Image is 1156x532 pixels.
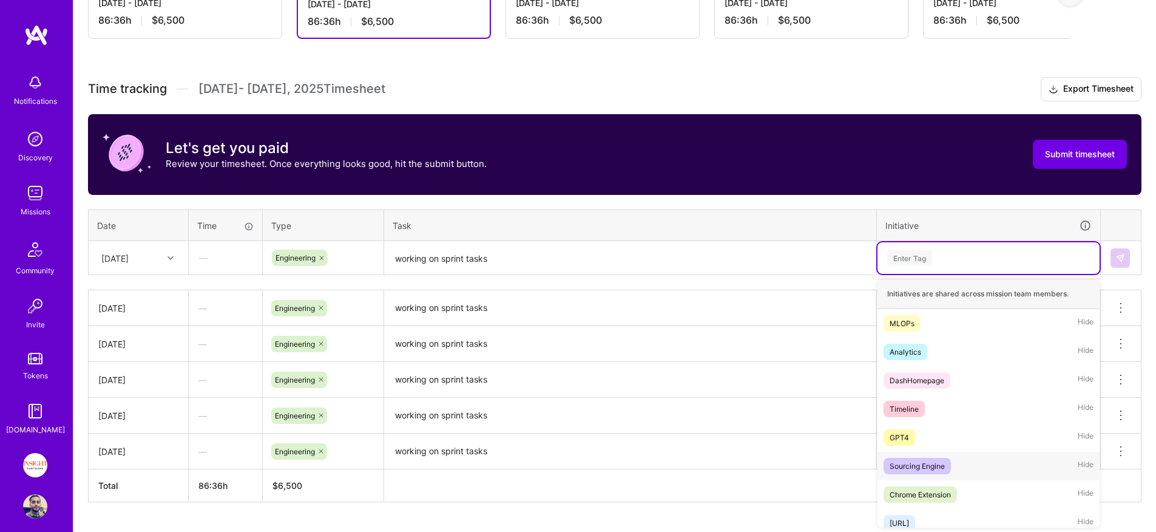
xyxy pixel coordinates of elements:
[778,14,811,27] span: $6,500
[328,251,329,264] input: overall type: UNKNOWN_TYPE server type: NO_SERVER_DATA heuristic type: UNKNOWN_TYPE label: Enter ...
[14,95,57,107] div: Notifications
[516,14,689,27] div: 86:36 h
[987,14,1019,27] span: $6,500
[16,264,55,277] div: Community
[1033,140,1127,169] button: Submit timesheet
[24,24,49,46] img: logo
[385,435,875,468] textarea: overall type: UNKNOWN_TYPE server type: NO_SERVER_DATA heuristic type: UNKNOWN_TYPE label: Enter ...
[98,409,178,422] div: [DATE]
[1078,344,1093,360] span: Hide
[275,447,315,456] span: Engineering
[890,374,944,387] div: DashHomepage
[101,251,129,264] div: [DATE]
[1115,253,1125,263] img: Submit
[361,15,394,28] span: $6,500
[263,210,384,241] th: Type
[275,304,315,313] span: Engineering
[167,255,174,261] i: icon Chevron
[23,399,47,423] img: guide book
[890,517,909,530] div: [URL]
[327,302,328,315] input: overall type: UNKNOWN_TYPE server type: NO_SERVER_DATA heuristic type: UNKNOWN_TYPE label: Engine...
[166,157,487,170] p: Review your timesheet. Once everything looks good, hit the submit button.
[385,242,875,275] textarea: overall type: UNKNOWN_TYPE server type: NO_SERVER_DATA heuristic type: UNKNOWN_TYPE label: Enter ...
[152,14,184,27] span: $6,500
[327,409,328,422] input: overall type: UNKNOWN_TYPE server type: NO_SERVER_DATA heuristic type: UNKNOWN_TYPE label: Engine...
[327,445,328,458] input: overall type: UNKNOWN_TYPE server type: NO_SERVER_DATA heuristic type: UNKNOWN_TYPE label: Engine...
[877,279,1100,309] div: Initiatives are shared across mission team members.
[1078,486,1093,503] span: Hide
[327,373,328,386] input: overall type: UNKNOWN_TYPE server type: NO_SERVER_DATA heuristic type: UNKNOWN_TYPE label: Engine...
[275,375,315,384] span: Engineering
[20,494,50,519] a: User Avatar
[890,317,914,330] div: MLOPs
[166,139,487,157] h3: Let's get you paid
[88,81,167,97] span: Time tracking
[275,411,315,420] span: Engineering
[23,181,47,205] img: teamwork
[569,14,602,27] span: $6,500
[890,488,951,501] div: Chrome Extension
[197,219,254,232] div: Time
[885,219,1092,233] div: Initiative
[189,469,263,502] th: 86:36h
[275,253,316,262] span: Engineering
[20,453,50,477] a: Insight Partners: Data & AI - Sourcing
[98,338,178,350] div: [DATE]
[28,353,42,364] img: tokens
[1078,315,1093,332] span: Hide
[23,494,47,519] img: User Avatar
[275,339,315,349] span: Engineering
[26,318,45,331] div: Invite
[890,431,909,444] div: GPT4
[890,403,919,415] div: Timeline
[21,235,50,264] img: Community
[327,338,328,350] input: overall type: UNKNOWN_TYPE server type: NO_SERVER_DATA heuristic type: UNKNOWN_TYPE label: Engine...
[890,346,921,358] div: Analytics
[1078,429,1093,446] span: Hide
[385,363,875,397] textarea: overall type: UNKNOWN_TYPE server type: NO_SERVER_DATA heuristic type: UNKNOWN_TYPE label: Enter ...
[89,210,189,241] th: Date
[98,302,178,315] div: [DATE]
[18,151,53,164] div: Discovery
[1078,515,1093,531] span: Hide
[21,205,50,218] div: Missions
[308,15,480,28] div: 86:36 h
[189,328,262,360] div: —
[887,248,932,267] div: Enter Tag
[1041,77,1141,101] button: Export Timesheet
[89,469,189,502] th: Total
[98,373,178,386] div: [DATE]
[98,14,272,27] div: 86:36 h
[1049,83,1058,96] i: icon Download
[189,400,262,432] div: —
[189,364,262,396] div: —
[385,327,875,361] textarea: overall type: UNKNOWN_TYPE server type: NO_SERVER_DATA heuristic type: UNKNOWN_TYPE label: Enter ...
[103,129,151,177] img: coin
[23,70,47,95] img: bell
[1078,401,1093,417] span: Hide
[23,294,47,318] img: Invite
[198,81,385,97] span: [DATE] - [DATE] , 2025 Timesheet
[23,369,48,382] div: Tokens
[1078,458,1093,474] span: Hide
[1045,148,1115,160] span: Submit timesheet
[23,453,47,477] img: Insight Partners: Data & AI - Sourcing
[189,292,262,324] div: —
[189,242,262,274] div: —
[385,399,875,432] textarea: overall type: UNKNOWN_TYPE server type: NO_SERVER_DATA heuristic type: UNKNOWN_TYPE label: Enter ...
[933,14,1107,27] div: 86:36 h
[6,423,65,436] div: [DOMAIN_NAME]
[385,292,875,325] textarea: overall type: UNKNOWN_TYPE server type: NO_SERVER_DATA heuristic type: UNKNOWN_TYPE label: Enter ...
[384,210,877,241] th: Task
[189,435,262,468] div: —
[886,251,887,264] input: overall type: UNKNOWN_TYPE server type: NO_SERVER_DATA heuristic type: UNKNOWN_TYPE label: Enter ...
[23,127,47,151] img: discovery
[1078,372,1093,389] span: Hide
[725,14,898,27] div: 86:36 h
[263,469,384,502] th: $6,500
[890,460,945,472] div: Sourcing Engine
[98,445,178,458] div: [DATE]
